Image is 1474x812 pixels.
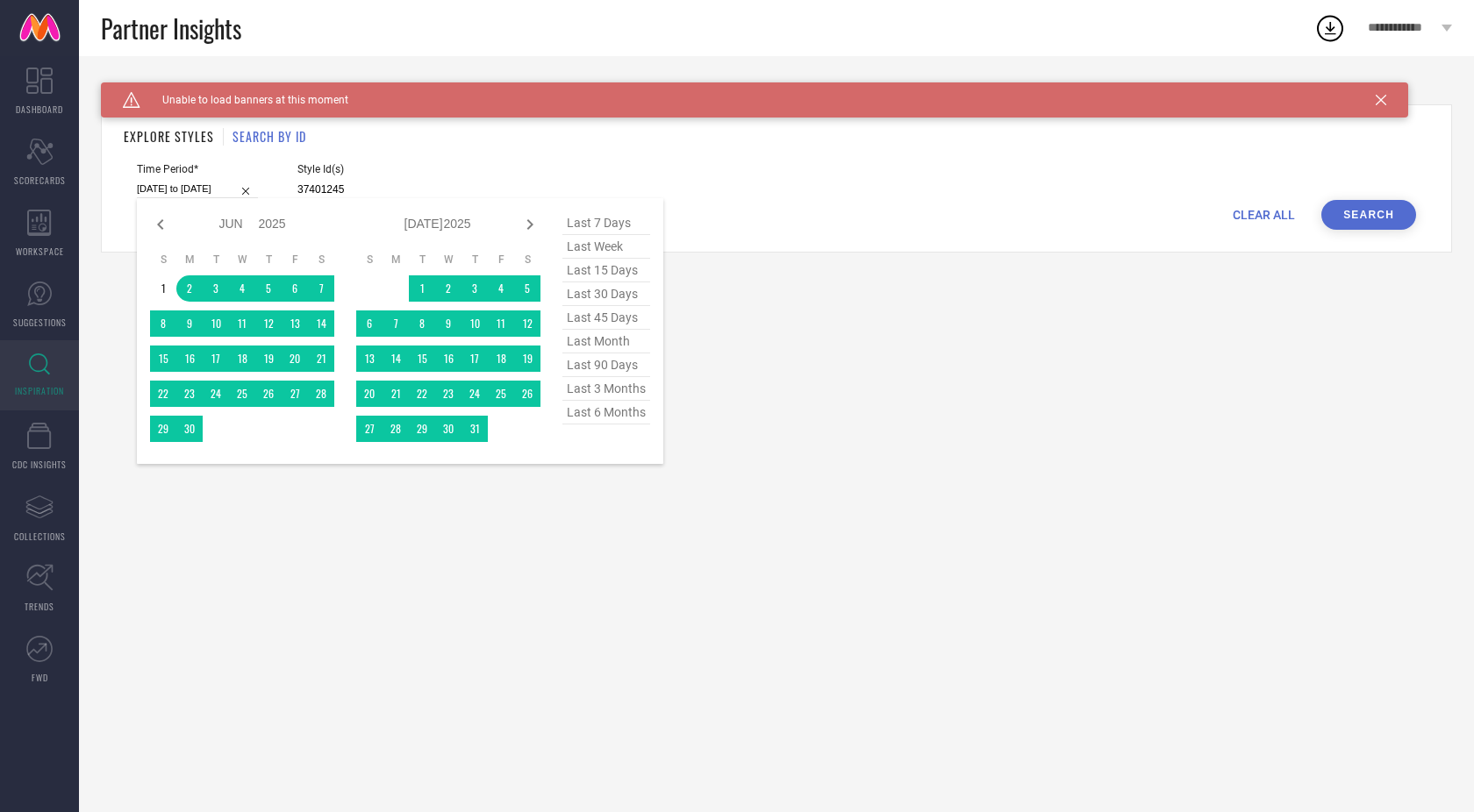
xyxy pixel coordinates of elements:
[124,127,214,146] h1: EXPLORE STYLES
[140,94,348,106] span: Unable to load banners at this moment
[435,345,462,372] td: Wed Jul 16 2025
[435,381,462,407] td: Wed Jul 23 2025
[150,381,176,407] td: Sun Jun 22 2025
[16,245,64,258] span: WORKSPACE
[203,275,229,302] td: Tue Jun 03 2025
[255,381,282,407] td: Thu Jun 26 2025
[229,310,255,337] td: Wed Jun 11 2025
[409,275,435,302] td: Tue Jul 01 2025
[255,253,282,267] th: Thursday
[150,345,176,372] td: Sun Jun 15 2025
[409,416,435,442] td: Tue Jul 29 2025
[12,458,67,471] span: CDC INSIGHTS
[356,381,383,407] td: Sun Jul 20 2025
[383,310,409,337] td: Mon Jul 07 2025
[409,310,435,337] td: Tue Jul 08 2025
[255,275,282,302] td: Thu Jun 05 2025
[356,310,383,337] td: Sun Jul 06 2025
[176,310,203,337] td: Mon Jun 09 2025
[514,253,540,267] th: Saturday
[176,416,203,442] td: Mon Jun 30 2025
[488,345,514,372] td: Fri Jul 18 2025
[308,381,334,407] td: Sat Jun 28 2025
[229,345,255,372] td: Wed Jun 18 2025
[1321,200,1416,230] button: Search
[308,345,334,372] td: Sat Jun 21 2025
[562,211,650,235] span: last 7 days
[137,180,258,198] input: Select time period
[462,381,488,407] td: Thu Jul 24 2025
[282,275,308,302] td: Fri Jun 06 2025
[519,214,540,235] div: Next month
[514,310,540,337] td: Sat Jul 12 2025
[356,416,383,442] td: Sun Jul 27 2025
[562,330,650,353] span: last month
[14,530,66,543] span: COLLECTIONS
[562,401,650,424] span: last 6 months
[562,235,650,259] span: last week
[435,310,462,337] td: Wed Jul 09 2025
[462,416,488,442] td: Thu Jul 31 2025
[488,310,514,337] td: Fri Jul 11 2025
[101,11,241,46] span: Partner Insights
[176,381,203,407] td: Mon Jun 23 2025
[462,310,488,337] td: Thu Jul 10 2025
[14,174,66,187] span: SCORECARDS
[409,253,435,267] th: Tuesday
[409,381,435,407] td: Tue Jul 22 2025
[383,345,409,372] td: Mon Jul 14 2025
[383,253,409,267] th: Monday
[203,381,229,407] td: Tue Jun 24 2025
[176,253,203,267] th: Monday
[13,316,67,329] span: SUGGESTIONS
[308,310,334,337] td: Sat Jun 14 2025
[462,345,488,372] td: Thu Jul 17 2025
[435,416,462,442] td: Wed Jul 30 2025
[282,381,308,407] td: Fri Jun 27 2025
[435,275,462,302] td: Wed Jul 02 2025
[514,381,540,407] td: Sat Jul 26 2025
[282,310,308,337] td: Fri Jun 13 2025
[409,345,435,372] td: Tue Jul 15 2025
[150,253,176,267] th: Sunday
[308,275,334,302] td: Sat Jun 07 2025
[137,163,258,175] span: Time Period*
[150,416,176,442] td: Sun Jun 29 2025
[562,377,650,401] span: last 3 months
[462,275,488,302] td: Thu Jul 03 2025
[514,275,540,302] td: Sat Jul 05 2025
[255,310,282,337] td: Thu Jun 12 2025
[150,214,171,235] div: Previous month
[1314,12,1346,44] div: Open download list
[101,82,1452,96] div: Back TO Dashboard
[25,600,54,613] span: TRENDS
[562,353,650,377] span: last 90 days
[229,275,255,302] td: Wed Jun 04 2025
[203,345,229,372] td: Tue Jun 17 2025
[462,253,488,267] th: Thursday
[356,253,383,267] th: Sunday
[32,671,48,684] span: FWD
[16,103,63,116] span: DASHBOARD
[488,253,514,267] th: Friday
[308,253,334,267] th: Saturday
[233,127,306,146] h1: SEARCH BY ID
[488,275,514,302] td: Fri Jul 04 2025
[383,381,409,407] td: Mon Jul 21 2025
[203,253,229,267] th: Tuesday
[176,345,203,372] td: Mon Jun 16 2025
[15,384,64,397] span: INSPIRATION
[150,310,176,337] td: Sun Jun 08 2025
[176,275,203,302] td: Mon Jun 02 2025
[150,275,176,302] td: Sun Jun 01 2025
[435,253,462,267] th: Wednesday
[562,282,650,306] span: last 30 days
[562,306,650,330] span: last 45 days
[297,180,552,200] input: Enter comma separated style ids e.g. 12345, 67890
[203,310,229,337] td: Tue Jun 10 2025
[383,416,409,442] td: Mon Jul 28 2025
[229,253,255,267] th: Wednesday
[488,381,514,407] td: Fri Jul 25 2025
[282,253,308,267] th: Friday
[255,345,282,372] td: Thu Jun 19 2025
